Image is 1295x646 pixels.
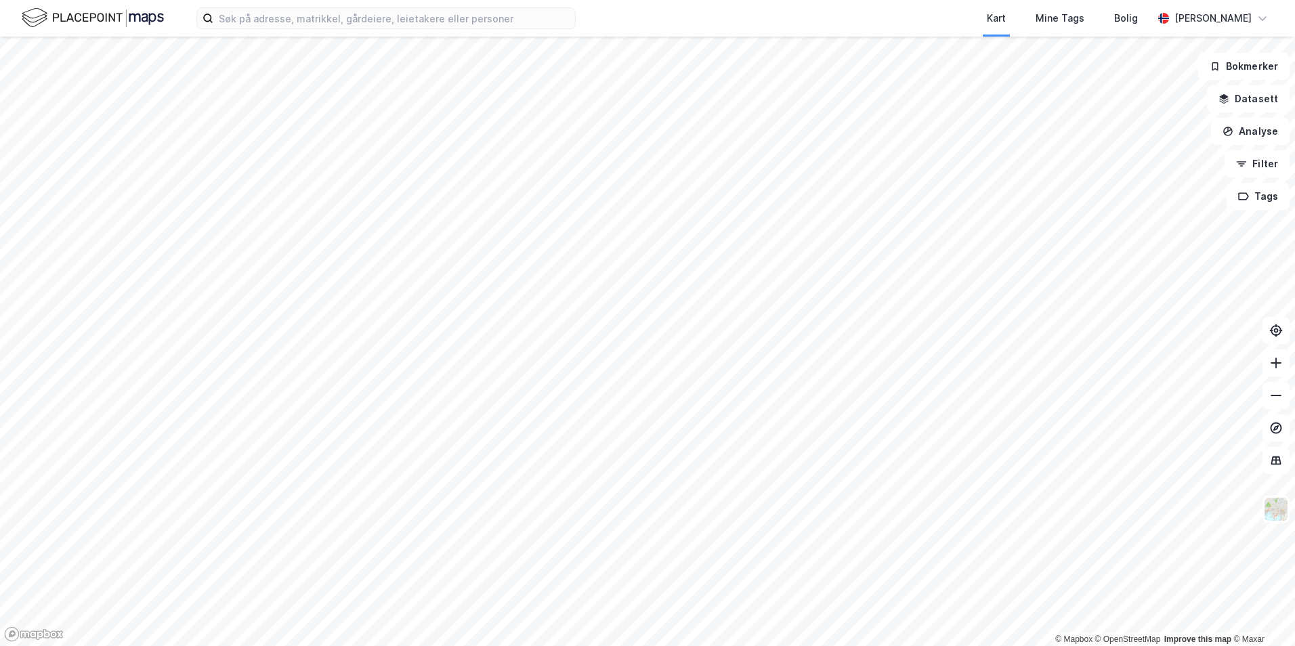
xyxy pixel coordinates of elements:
[1211,118,1290,145] button: Analyse
[213,8,575,28] input: Søk på adresse, matrikkel, gårdeiere, leietakere eller personer
[1198,53,1290,80] button: Bokmerker
[1095,634,1161,644] a: OpenStreetMap
[1174,10,1252,26] div: [PERSON_NAME]
[4,626,64,642] a: Mapbox homepage
[1114,10,1138,26] div: Bolig
[1263,496,1289,522] img: Z
[1227,581,1295,646] iframe: Chat Widget
[22,6,164,30] img: logo.f888ab2527a4732fd821a326f86c7f29.svg
[1225,150,1290,177] button: Filter
[1164,634,1231,644] a: Improve this map
[1207,85,1290,112] button: Datasett
[987,10,1006,26] div: Kart
[1036,10,1084,26] div: Mine Tags
[1055,634,1092,644] a: Mapbox
[1227,581,1295,646] div: Kontrollprogram for chat
[1227,183,1290,210] button: Tags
